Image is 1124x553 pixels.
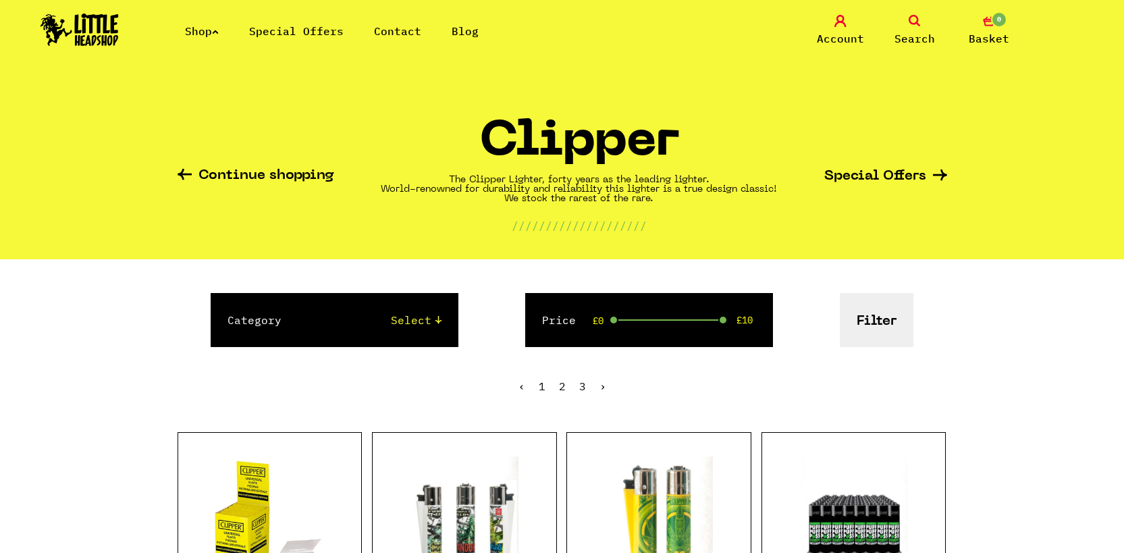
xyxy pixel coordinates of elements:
[374,24,421,38] a: Contact
[178,169,334,184] a: Continue shopping
[955,15,1023,47] a: 0 Basket
[542,312,576,328] label: Price
[881,15,948,47] a: Search
[381,176,777,203] strong: orty years as the leading lighter. World-renowned for durability and reliability this lighter is ...
[593,315,604,326] span: £0
[599,379,606,393] a: Next »
[479,120,679,176] h1: Clipper
[559,379,566,393] a: 2
[991,11,1007,28] span: 0
[249,24,344,38] a: Special Offers
[817,30,864,47] span: Account
[539,379,545,393] span: 1
[185,24,219,38] a: Shop
[579,379,586,393] a: 3
[228,312,282,328] label: Category
[518,381,525,392] li: « Previous
[452,24,479,38] a: Blog
[894,30,935,47] span: Search
[824,169,947,184] a: Special Offers
[969,30,1009,47] span: Basket
[381,176,777,204] div: The Clipper Lighter, f
[512,217,647,234] p: ////////////////////
[840,293,913,347] button: Filter
[737,315,753,325] span: £10
[41,14,119,46] img: Little Head Shop Logo
[518,379,525,393] span: ‹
